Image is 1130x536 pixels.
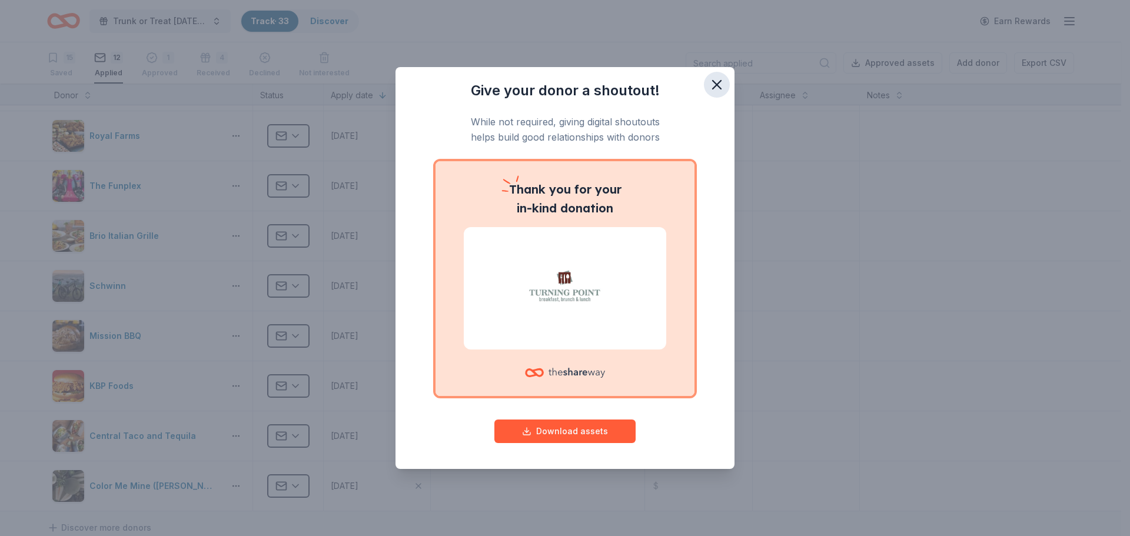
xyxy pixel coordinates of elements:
h3: Give your donor a shoutout! [419,81,711,100]
p: you for your in-kind donation [464,180,666,218]
button: Download assets [494,420,636,443]
p: While not required, giving digital shoutouts helps build good relationships with donors [419,114,711,145]
img: Turning Point Restaurants [478,251,652,326]
span: Thank [509,182,546,197]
